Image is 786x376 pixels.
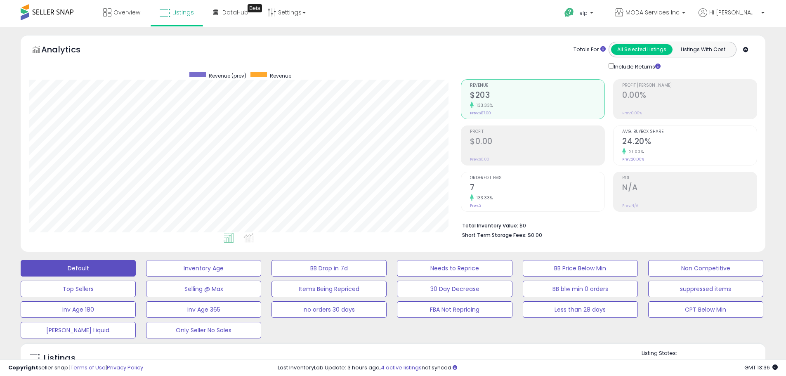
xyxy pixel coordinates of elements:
a: Help [558,1,602,27]
button: BB Price Below Min [523,260,638,277]
span: MODA Services Inc [625,8,680,17]
li: $0 [462,220,751,230]
h5: Analytics [41,44,97,57]
button: All Selected Listings [611,44,673,55]
button: CPT Below Min [648,301,763,318]
h2: 24.20% [622,137,757,148]
i: Get Help [564,7,574,18]
button: Non Competitive [648,260,763,277]
div: Totals For [574,46,606,54]
small: Prev: $87.00 [470,111,491,116]
small: Prev: $0.00 [470,157,489,162]
h5: Listings [44,352,76,364]
button: Listings With Cost [672,44,734,55]
button: Items Being Repriced [271,281,387,297]
h2: N/A [622,183,757,194]
span: Revenue [270,72,291,79]
span: 2025-10-9 13:36 GMT [744,364,778,371]
button: Top Sellers [21,281,136,297]
button: FBA Not Repricing [397,301,512,318]
span: Overview [113,8,140,17]
b: Total Inventory Value: [462,222,518,229]
label: Deactivated [712,359,743,366]
span: Ordered Items [470,176,604,180]
small: Prev: 20.00% [622,157,644,162]
span: Avg. Buybox Share [622,130,757,134]
p: Listing States: [642,350,765,357]
h2: 0.00% [622,90,757,102]
span: DataHub [222,8,248,17]
button: no orders 30 days [271,301,387,318]
button: 30 Day Decrease [397,281,512,297]
div: Last InventoryLab Update: 3 hours ago, not synced. [278,364,778,372]
span: ROI [622,176,757,180]
div: Tooltip anchor [248,4,262,12]
small: Prev: 0.00% [622,111,642,116]
div: seller snap | | [8,364,143,372]
span: Profit [470,130,604,134]
small: Prev: 3 [470,203,482,208]
span: $0.00 [528,231,542,239]
small: 133.33% [474,195,493,201]
span: Listings [172,8,194,17]
div: Include Returns [602,61,670,71]
button: Only Seller No Sales [146,322,261,338]
small: 21.00% [626,149,644,155]
button: [PERSON_NAME] Liquid. [21,322,136,338]
small: Prev: N/A [622,203,638,208]
button: Less than 28 days [523,301,638,318]
button: Inv Age 365 [146,301,261,318]
span: Help [576,9,588,17]
span: Revenue (prev) [209,72,246,79]
button: Inv Age 180 [21,301,136,318]
h2: 7 [470,183,604,194]
span: Profit [PERSON_NAME] [622,83,757,88]
button: Default [21,260,136,277]
button: Needs to Reprice [397,260,512,277]
a: Terms of Use [71,364,106,371]
h2: $203 [470,90,604,102]
button: BB Drop in 7d [271,260,387,277]
button: Selling @ Max [146,281,261,297]
span: Revenue [470,83,604,88]
button: suppressed items [648,281,763,297]
strong: Copyright [8,364,38,371]
a: Privacy Policy [107,364,143,371]
button: Inventory Age [146,260,261,277]
b: Short Term Storage Fees: [462,232,526,239]
a: 4 active listings [381,364,422,371]
h2: $0.00 [470,137,604,148]
button: BB blw min 0 orders [523,281,638,297]
small: 133.33% [474,102,493,109]
span: Hi [PERSON_NAME] [709,8,759,17]
a: Hi [PERSON_NAME] [699,8,765,27]
label: Active [650,359,665,366]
